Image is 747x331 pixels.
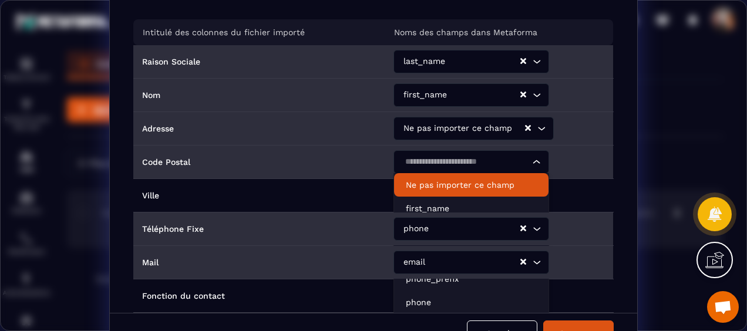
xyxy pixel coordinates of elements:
[428,256,519,269] input: Search for option
[142,291,225,300] p: Fonction du contact
[401,122,515,135] span: Ne pas importer ce champ
[432,222,519,235] input: Search for option
[401,222,432,235] span: phone
[393,83,549,107] div: Search for option
[393,217,549,241] div: Search for option
[520,224,526,233] button: Clear Selected
[450,89,519,102] input: Search for option
[401,55,448,68] span: last_name
[401,156,530,168] input: Search for option
[525,124,531,133] button: Clear Selected
[142,90,160,100] p: Nom
[142,57,200,66] p: Raison Sociale
[393,251,549,274] div: Search for option
[406,296,537,308] p: phone
[406,202,537,214] p: first_name
[406,179,537,191] p: Ne pas importer ce champ
[394,28,537,37] p: Noms des champs dans Metaforma
[520,258,526,266] button: Clear Selected
[448,55,519,68] input: Search for option
[142,224,204,234] p: Téléphone Fixe
[401,256,428,269] span: email
[515,122,524,135] input: Search for option
[707,291,739,323] div: Ouvrir le chat
[520,90,526,99] button: Clear Selected
[142,157,190,167] p: Code Postal
[401,89,450,102] span: first_name
[520,57,526,66] button: Clear Selected
[393,50,549,73] div: Search for option
[393,150,549,174] div: Search for option
[393,117,554,140] div: Search for option
[143,28,305,37] p: Intitulé des colonnes du fichier importé
[142,124,174,133] p: Adresse
[142,191,159,200] p: Ville
[142,258,159,267] p: Mail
